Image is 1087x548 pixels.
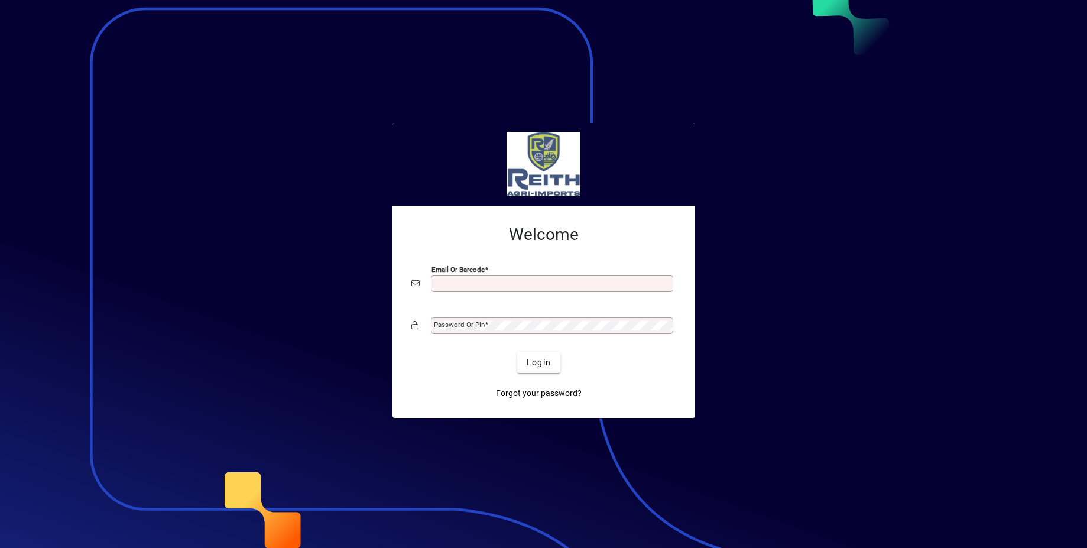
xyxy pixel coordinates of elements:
[517,352,560,373] button: Login
[491,382,586,404] a: Forgot your password?
[434,320,485,329] mat-label: Password or Pin
[496,387,582,400] span: Forgot your password?
[527,356,551,369] span: Login
[431,265,485,274] mat-label: Email or Barcode
[411,225,676,245] h2: Welcome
